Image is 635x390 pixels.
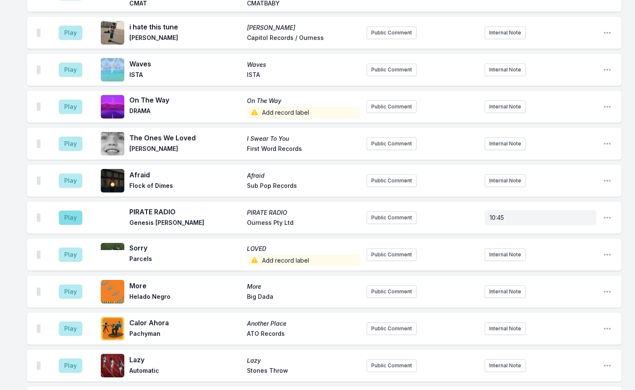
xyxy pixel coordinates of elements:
button: Internal Note [485,322,526,335]
img: I Swear To You [101,132,124,155]
span: Afraid [129,170,242,180]
button: Public Comment [367,359,417,372]
button: Play [59,358,82,373]
img: On The Way [101,95,124,119]
button: Internal Note [485,63,526,76]
button: Open playlist item options [603,66,611,74]
span: Capitol Records / Ourness [247,34,359,44]
img: Lazy [101,354,124,377]
span: DRAMA [129,107,242,119]
span: PIRATE RADIO [247,208,359,217]
span: LOVED [247,245,359,253]
img: Drag Handle [37,66,40,74]
img: Afraid [101,169,124,192]
span: [PERSON_NAME] [129,145,242,155]
img: Drag Handle [37,250,40,259]
span: ATO Records [247,329,359,340]
img: Another Place [101,317,124,340]
button: Play [59,285,82,299]
button: Internal Note [485,248,526,261]
img: Drag Handle [37,103,40,111]
span: Flock of Dimes [129,182,242,192]
img: Drag Handle [37,140,40,148]
button: Open playlist item options [603,213,611,222]
span: First Word Records [247,145,359,155]
span: Calor Ahora [129,318,242,328]
span: Parcels [129,255,242,266]
span: Pachyman [129,329,242,340]
button: Open playlist item options [603,29,611,37]
span: More [247,282,359,291]
button: Internal Note [485,100,526,113]
span: i hate this tune [129,22,242,32]
button: Play [59,26,82,40]
span: Lazy [247,356,359,365]
button: Play [59,137,82,151]
span: [PERSON_NAME] [247,24,359,32]
button: Open playlist item options [603,287,611,296]
span: On The Way [129,95,242,105]
span: Sorry [129,243,242,253]
img: Drag Handle [37,287,40,296]
img: Waves [101,58,124,82]
span: 10:45 [490,214,504,221]
button: Public Comment [367,322,417,335]
img: hickey [101,21,124,45]
button: Play [59,248,82,262]
span: Add record label [247,107,359,119]
span: More [129,281,242,291]
span: Add record label [247,255,359,266]
button: Play [59,63,82,77]
button: Play [59,174,82,188]
span: Waves [247,61,359,69]
button: Public Comment [367,63,417,76]
span: Helado Negro [129,292,242,303]
span: Sub Pop Records [247,182,359,192]
button: Open playlist item options [603,324,611,333]
button: Public Comment [367,211,417,224]
img: LOVED [101,243,124,266]
button: Internal Note [485,285,526,298]
button: Public Comment [367,248,417,261]
span: Big Dada [247,292,359,303]
button: Open playlist item options [603,177,611,185]
button: Play [59,211,82,225]
img: Drag Handle [37,213,40,222]
img: More [101,280,124,303]
span: Lazy [129,355,242,365]
button: Public Comment [367,174,417,187]
span: PIRATE RADIO [129,207,242,217]
span: Genesis [PERSON_NAME] [129,219,242,229]
button: Open playlist item options [603,361,611,370]
span: ISTA [129,71,242,81]
span: The Ones We Loved [129,133,242,143]
button: Play [59,321,82,336]
span: Another Place [247,319,359,328]
span: Automatic [129,366,242,377]
button: Open playlist item options [603,140,611,148]
button: Public Comment [367,26,417,39]
button: Public Comment [367,137,417,150]
span: Ourness Pty Ltd [247,219,359,229]
img: Drag Handle [37,361,40,370]
span: Waves [129,59,242,69]
button: Public Comment [367,100,417,113]
button: Internal Note [485,359,526,372]
span: On The Way [247,97,359,105]
span: ISTA [247,71,359,81]
button: Public Comment [367,285,417,298]
span: [PERSON_NAME] [129,34,242,44]
button: Open playlist item options [603,250,611,259]
button: Open playlist item options [603,103,611,111]
span: Stones Throw [247,366,359,377]
button: Internal Note [485,174,526,187]
span: Afraid [247,171,359,180]
button: Play [59,100,82,114]
img: PIRATE RADIO [101,206,124,229]
span: I Swear To You [247,134,359,143]
button: Internal Note [485,26,526,39]
button: Internal Note [485,137,526,150]
img: Drag Handle [37,177,40,185]
img: Drag Handle [37,324,40,333]
img: Drag Handle [37,29,40,37]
